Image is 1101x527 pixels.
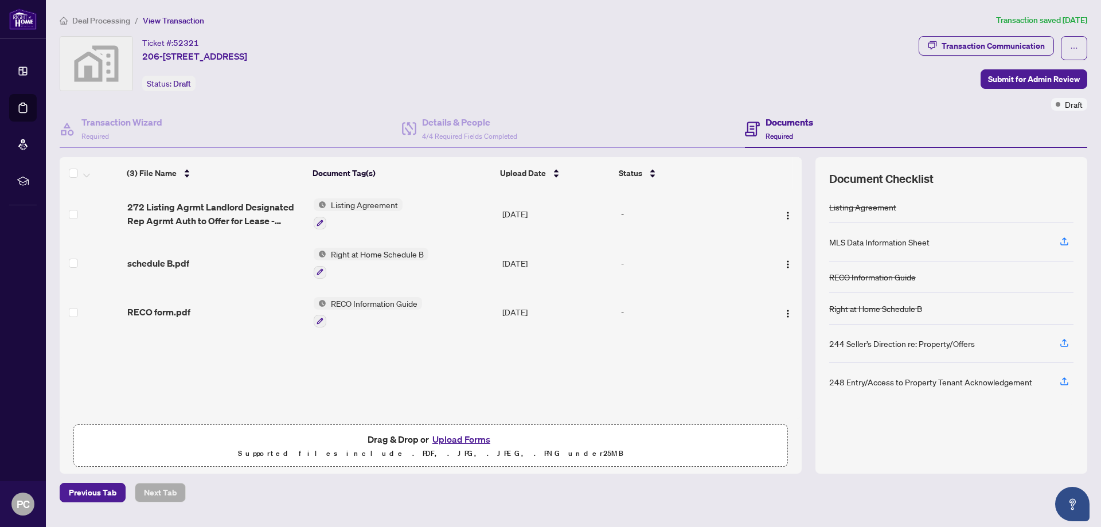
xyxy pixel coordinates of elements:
span: 272 Listing Agrmt Landlord Designated Rep Agrmt Auth to Offer for Lease - PropTx-OREA_[DATE] 13_1... [127,200,305,228]
img: Status Icon [314,297,326,310]
td: [DATE] [498,239,616,288]
div: MLS Data Information Sheet [829,236,930,248]
img: Status Icon [314,248,326,260]
span: Document Checklist [829,171,934,187]
th: Upload Date [495,157,614,189]
th: Status [614,157,758,189]
span: RECO Information Guide [326,297,422,310]
img: Logo [783,260,792,269]
span: Right at Home Schedule B [326,248,428,260]
span: View Transaction [143,15,204,26]
div: Transaction Communication [942,37,1045,55]
button: Transaction Communication [919,36,1054,56]
button: Logo [779,254,797,272]
button: Submit for Admin Review [981,69,1087,89]
article: Transaction saved [DATE] [996,14,1087,27]
button: Logo [779,205,797,223]
div: - [621,208,756,220]
div: - [621,306,756,318]
img: Logo [783,309,792,318]
span: Status [619,167,642,179]
span: PC [17,496,30,512]
h4: Documents [766,115,813,129]
span: ellipsis [1070,44,1078,52]
img: svg%3e [60,37,132,91]
div: Ticket #: [142,36,199,49]
span: Drag & Drop orUpload FormsSupported files include .PDF, .JPG, .JPEG, .PNG under25MB [74,425,787,467]
div: - [621,257,756,270]
span: 52321 [173,38,199,48]
div: 244 Seller’s Direction re: Property/Offers [829,337,975,350]
h4: Transaction Wizard [81,115,162,129]
button: Status IconListing Agreement [314,198,403,229]
span: (3) File Name [127,167,177,179]
button: Next Tab [135,483,186,502]
span: RECO form.pdf [127,305,190,319]
td: [DATE] [498,189,616,239]
td: [DATE] [498,288,616,337]
span: home [60,17,68,25]
th: Document Tag(s) [308,157,495,189]
span: Drag & Drop or [368,432,494,447]
div: Listing Agreement [829,201,896,213]
div: 248 Entry/Access to Property Tenant Acknowledgement [829,376,1032,388]
button: Status IconRECO Information Guide [314,297,422,328]
span: 206-[STREET_ADDRESS] [142,49,247,63]
span: Draft [173,79,191,89]
span: Draft [1065,98,1083,111]
img: logo [9,9,37,30]
div: Status: [142,76,196,91]
img: Logo [783,211,792,220]
div: Right at Home Schedule B [829,302,922,315]
button: Status IconRight at Home Schedule B [314,248,428,279]
img: Status Icon [314,198,326,211]
li: / [135,14,138,27]
span: Listing Agreement [326,198,403,211]
h4: Details & People [422,115,517,129]
span: schedule B.pdf [127,256,189,270]
span: Required [766,132,793,140]
span: Submit for Admin Review [988,70,1080,88]
button: Previous Tab [60,483,126,502]
button: Logo [779,303,797,321]
button: Open asap [1055,487,1090,521]
p: Supported files include .PDF, .JPG, .JPEG, .PNG under 25 MB [81,447,780,460]
span: Required [81,132,109,140]
button: Upload Forms [429,432,494,447]
div: RECO Information Guide [829,271,916,283]
span: 4/4 Required Fields Completed [422,132,517,140]
th: (3) File Name [122,157,308,189]
span: Previous Tab [69,483,116,502]
span: Upload Date [500,167,546,179]
span: Deal Processing [72,15,130,26]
